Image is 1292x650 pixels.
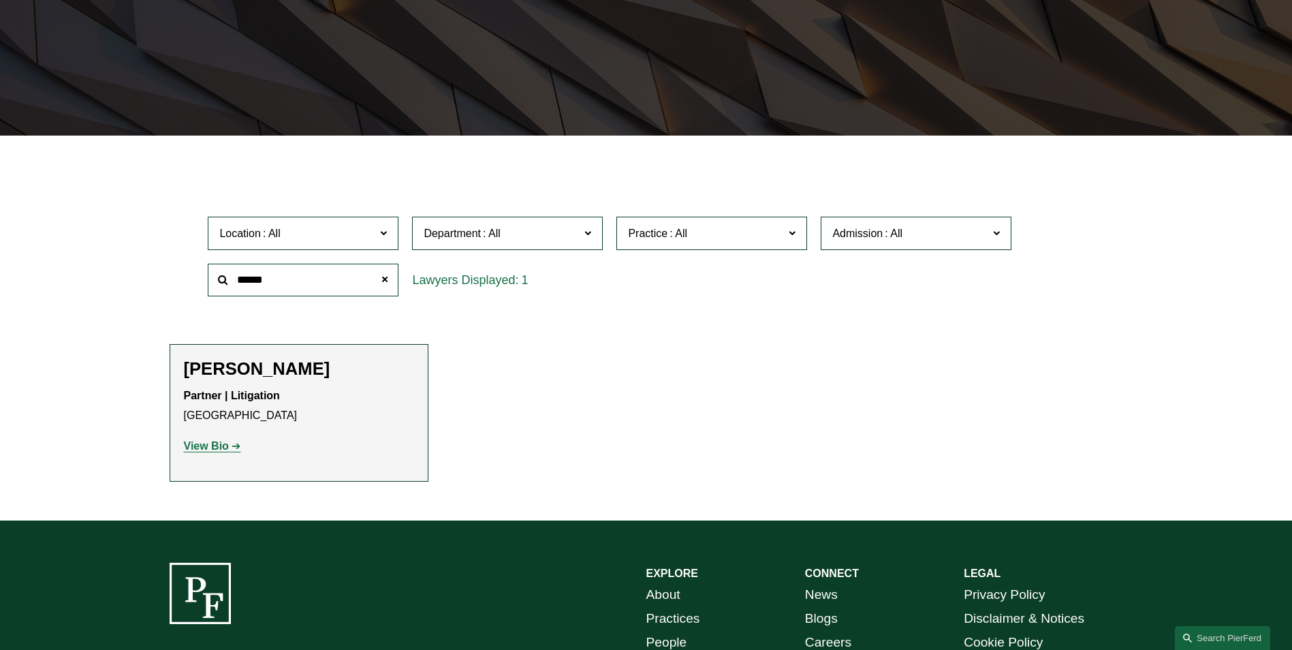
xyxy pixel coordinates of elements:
[805,607,838,631] a: Blogs
[646,568,698,579] strong: EXPLORE
[964,583,1045,607] a: Privacy Policy
[424,228,481,239] span: Department
[184,440,241,452] a: View Bio
[184,390,280,401] strong: Partner | Litigation
[964,568,1000,579] strong: LEGAL
[521,273,528,287] span: 1
[628,228,667,239] span: Practice
[805,583,838,607] a: News
[964,607,1084,631] a: Disclaimer & Notices
[646,607,700,631] a: Practices
[184,358,414,380] h2: [PERSON_NAME]
[805,568,859,579] strong: CONNECT
[184,440,229,452] strong: View Bio
[1175,626,1270,650] a: Search this site
[646,583,680,607] a: About
[832,228,883,239] span: Admission
[184,386,414,426] p: [GEOGRAPHIC_DATA]
[219,228,261,239] span: Location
